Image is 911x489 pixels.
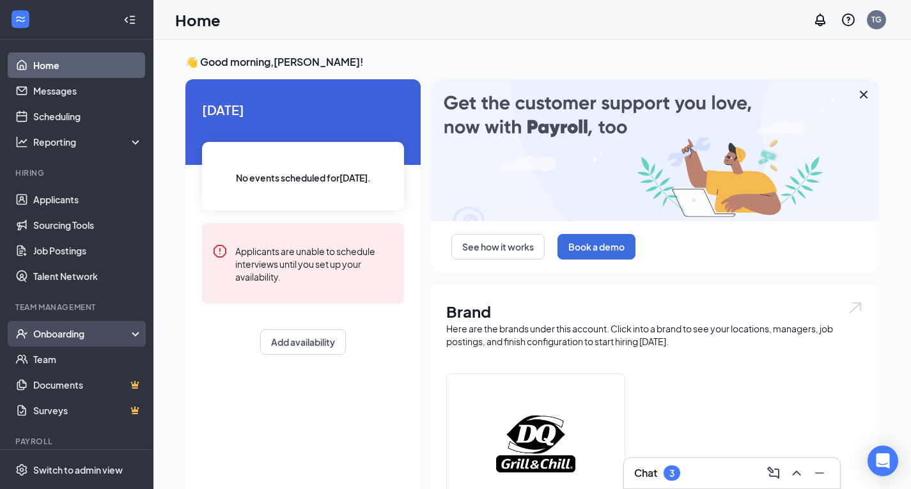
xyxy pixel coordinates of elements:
div: 3 [669,468,674,479]
div: Onboarding [33,327,132,340]
button: See how it works [451,234,545,260]
a: SurveysCrown [33,398,143,423]
div: Hiring [15,167,140,178]
div: Switch to admin view [33,463,123,476]
h3: 👋 Good morning, [PERSON_NAME] ! [185,55,879,69]
img: open.6027fd2a22e1237b5b06.svg [847,300,864,315]
div: Payroll [15,436,140,447]
div: Here are the brands under this account. Click into a brand to see your locations, managers, job p... [446,322,864,348]
svg: Error [212,244,228,259]
a: Team [33,346,143,372]
div: Team Management [15,302,140,313]
a: Scheduling [33,104,143,129]
svg: ComposeMessage [766,465,781,481]
a: Sourcing Tools [33,212,143,238]
svg: Minimize [812,465,827,481]
button: Minimize [809,463,830,483]
a: Home [33,52,143,78]
button: Add availability [260,329,346,355]
svg: WorkstreamLogo [14,13,27,26]
button: ComposeMessage [763,463,784,483]
svg: Notifications [813,12,828,27]
span: [DATE] [202,100,404,120]
svg: QuestionInfo [841,12,856,27]
h1: Brand [446,300,864,322]
div: Open Intercom Messenger [868,446,898,476]
svg: Settings [15,463,28,476]
button: ChevronUp [786,463,807,483]
img: payroll-large.gif [431,79,879,221]
div: Applicants are unable to schedule interviews until you set up your availability. [235,244,394,283]
div: Reporting [33,136,143,148]
svg: ChevronUp [789,465,804,481]
a: Messages [33,78,143,104]
h1: Home [175,9,221,31]
h3: Chat [634,466,657,480]
a: Applicants [33,187,143,212]
span: No events scheduled for [DATE] . [236,171,371,185]
svg: Collapse [123,13,136,26]
a: Talent Network [33,263,143,289]
svg: Cross [856,87,871,102]
img: Dairy Queen [495,403,577,485]
button: Book a demo [557,234,635,260]
a: DocumentsCrown [33,372,143,398]
svg: Analysis [15,136,28,148]
a: Job Postings [33,238,143,263]
div: TG [871,14,882,25]
svg: UserCheck [15,327,28,340]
